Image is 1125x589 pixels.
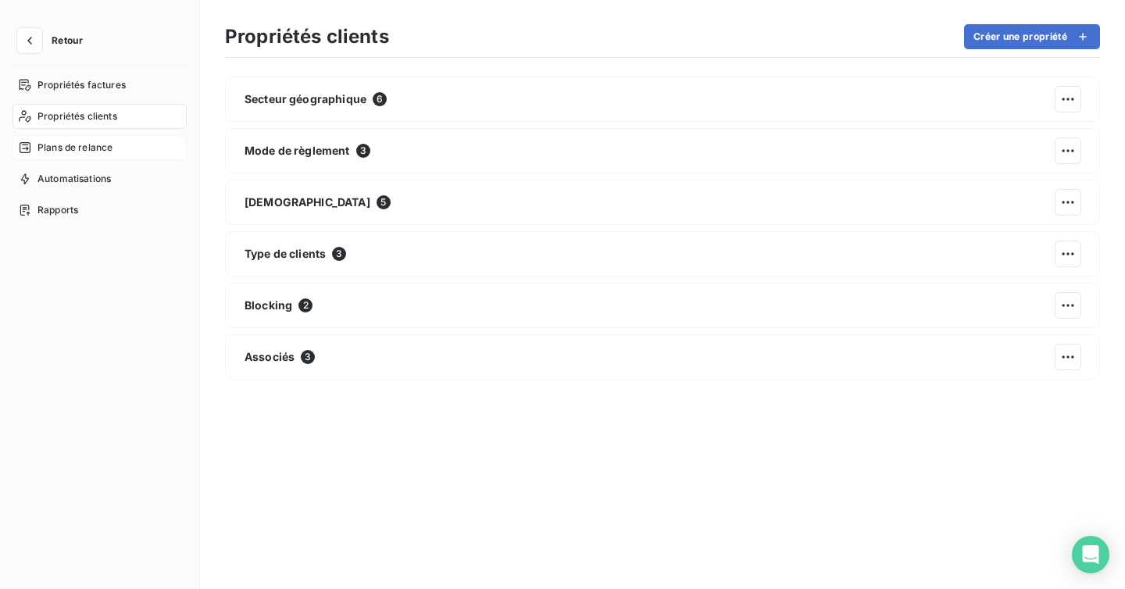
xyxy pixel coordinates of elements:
[225,23,389,51] h3: Propriétés clients
[245,143,350,159] span: Mode de règlement
[373,92,387,106] span: 6
[964,24,1100,49] button: Créer une propriété
[37,78,126,92] span: Propriétés factures
[332,247,346,261] span: 3
[245,246,326,262] span: Type de clients
[12,166,187,191] a: Automatisations
[12,198,187,223] a: Rapports
[301,350,315,364] span: 3
[1072,536,1109,573] div: Open Intercom Messenger
[37,172,111,186] span: Automatisations
[298,298,312,312] span: 2
[12,104,187,129] a: Propriétés clients
[12,28,95,53] button: Retour
[37,203,78,217] span: Rapports
[37,141,112,155] span: Plans de relance
[245,195,370,210] span: [DEMOGRAPHIC_DATA]
[356,144,370,158] span: 3
[245,91,366,107] span: Secteur géographique
[245,349,295,365] span: Associés
[12,73,187,98] a: Propriétés factures
[52,36,83,45] span: Retour
[245,298,292,313] span: Blocking
[377,195,391,209] span: 5
[37,109,117,123] span: Propriétés clients
[12,135,187,160] a: Plans de relance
